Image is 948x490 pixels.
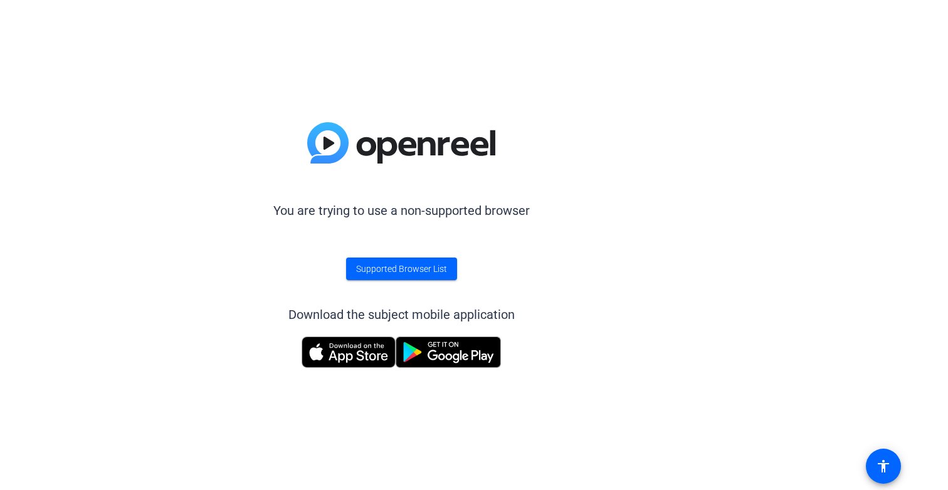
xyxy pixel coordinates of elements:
p: You are trying to use a non-supported browser [273,201,530,220]
div: Download the subject mobile application [288,305,515,324]
img: Get it on Google Play [396,336,501,368]
img: Download on the App Store [302,336,396,368]
span: Supported Browser List [356,263,447,276]
img: blue-gradient.svg [307,122,495,164]
a: Supported Browser List [346,258,457,280]
mat-icon: accessibility [876,459,891,474]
